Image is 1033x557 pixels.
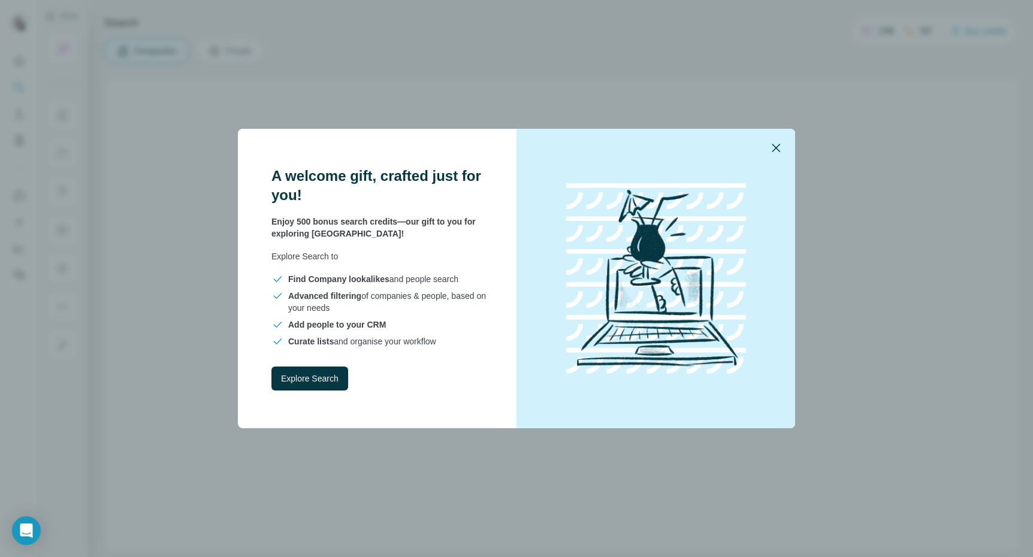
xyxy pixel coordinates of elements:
h3: A welcome gift, crafted just for you! [271,167,488,205]
img: tab_keywords_by_traffic_grey.svg [119,69,129,79]
span: Advanced filtering [288,291,361,301]
div: Keywords by Traffic [132,71,202,78]
img: logo_orange.svg [19,19,29,29]
span: Find Company lookalikes [288,274,389,284]
p: Enjoy 500 bonus search credits—our gift to you for exploring [GEOGRAPHIC_DATA]! [271,216,488,240]
span: and people search [288,273,458,285]
span: Explore Search [281,373,339,385]
div: v 4.0.25 [34,19,59,29]
img: tab_domain_overview_orange.svg [32,69,42,79]
div: Domain: [DOMAIN_NAME] [31,31,132,41]
p: Explore Search to [271,250,488,262]
span: of companies & people, based on your needs [288,290,488,314]
span: and organise your workflow [288,335,436,347]
img: website_grey.svg [19,31,29,41]
img: laptop [548,171,764,386]
button: Explore Search [271,367,348,390]
span: Curate lists [288,337,334,346]
span: Add people to your CRM [288,320,386,329]
div: Open Intercom Messenger [12,516,41,545]
div: Domain Overview [46,71,107,78]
